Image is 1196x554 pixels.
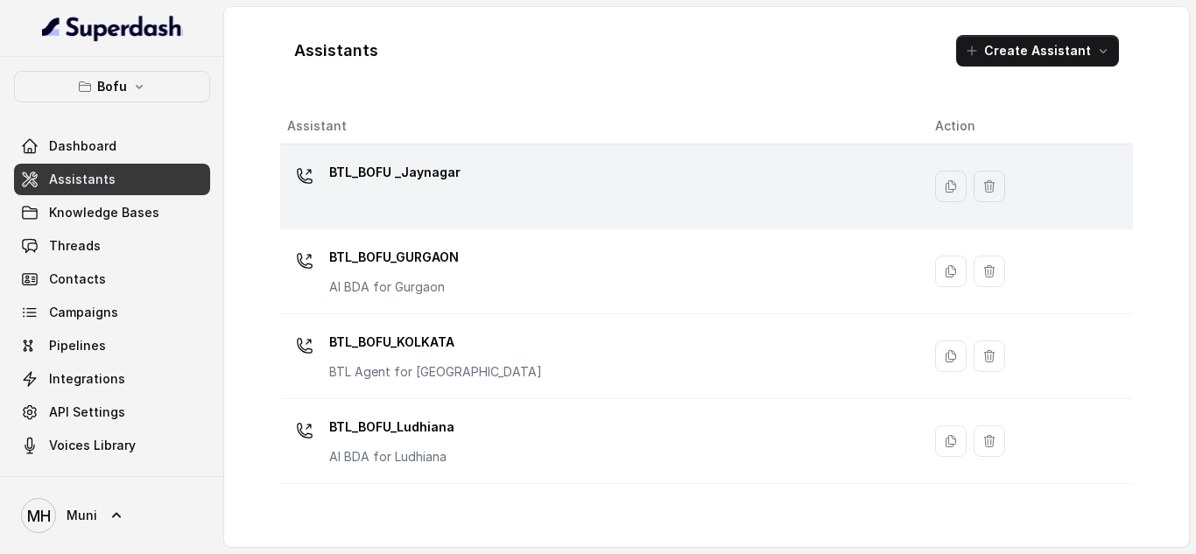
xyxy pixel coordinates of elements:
a: Integrations [14,363,210,395]
a: Dashboard [14,130,210,162]
a: API Settings [14,396,210,428]
h1: Assistants [294,37,378,65]
span: Dashboard [49,137,116,155]
span: Campaigns [49,304,118,321]
th: Assistant [280,109,921,144]
span: Contacts [49,270,106,288]
a: Knowledge Bases [14,197,210,228]
button: Create Assistant [956,35,1119,67]
p: BTL_BOFU_Ludhiana [329,413,454,441]
p: BTL Agent for [GEOGRAPHIC_DATA] [329,363,542,381]
p: BTL_BOFU_KOLKATA [329,328,542,356]
p: Bofu [97,76,127,97]
a: Campaigns [14,297,210,328]
p: BTL_BOFU_GURGAON [329,243,459,271]
th: Action [921,109,1133,144]
a: Muni [14,491,210,540]
span: Knowledge Bases [49,204,159,221]
p: AI BDA for Gurgaon [329,278,459,296]
span: Threads [49,237,101,255]
a: Threads [14,230,210,262]
p: BTL_BOFU _Jaynagar [329,158,461,186]
img: light.svg [42,14,183,42]
a: Contacts [14,263,210,295]
p: AI BDA for Ludhiana [329,448,454,466]
span: Integrations [49,370,125,388]
text: MH [27,507,51,525]
a: Assistants [14,164,210,195]
a: Pipelines [14,330,210,361]
span: API Settings [49,403,125,421]
a: Voices Library [14,430,210,461]
span: Muni [67,507,97,524]
span: Voices Library [49,437,136,454]
span: Assistants [49,171,116,188]
button: Bofu [14,71,210,102]
span: Pipelines [49,337,106,354]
